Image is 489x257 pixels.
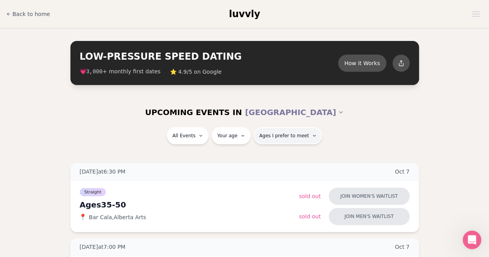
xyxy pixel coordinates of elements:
span: [DATE] at 6:30 PM [80,168,126,175]
span: Sold Out [299,193,321,199]
button: All Events [167,127,209,144]
span: Straight [80,188,106,196]
button: Join women's waitlist [329,188,410,205]
span: Oct 7 [395,243,410,251]
span: UPCOMING EVENTS IN [145,107,242,118]
span: Ages I prefer to meet [259,133,309,139]
span: 💗 + monthly first dates [80,67,161,76]
span: Bar Cala , Alberta Arts [89,213,146,221]
a: Back to home [6,6,50,22]
button: [GEOGRAPHIC_DATA] [245,104,344,121]
span: 3,000 [86,69,103,75]
span: All Events [172,133,195,139]
button: Open menu [469,8,483,20]
button: Join men's waitlist [329,208,410,225]
h2: LOW-PRESSURE SPEED DATING [80,50,338,63]
span: luvvly [229,9,260,19]
button: How it Works [338,55,386,72]
button: Ages I prefer to meet [254,127,322,144]
span: Your age [217,133,237,139]
span: Oct 7 [395,168,410,175]
button: Your age [212,127,251,144]
div: Ages 35-50 [80,199,299,210]
span: Sold Out [299,213,321,220]
span: 📍 [80,214,86,220]
span: ⭐ 4.9/5 on Google [170,68,221,76]
iframe: Intercom live chat [463,230,481,249]
span: [DATE] at 7:00 PM [80,243,126,251]
span: Back to home [12,10,50,18]
a: luvvly [229,8,260,20]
